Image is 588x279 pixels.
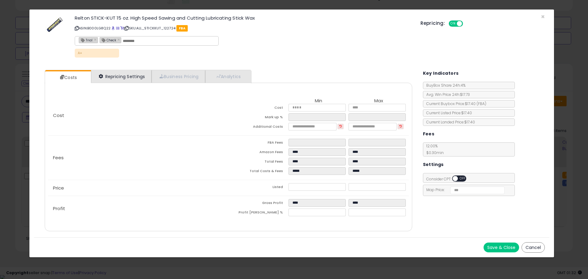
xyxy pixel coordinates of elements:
[420,21,445,26] h5: Repricing:
[48,186,228,190] p: Price
[228,113,288,123] td: Mark up %
[423,161,444,168] h5: Settings
[465,101,486,106] span: $17.40
[458,176,468,181] span: OFF
[45,16,64,34] img: 41fVD5Y76uL._SL60_.jpg
[228,104,288,113] td: Cost
[79,37,92,43] span: Trial
[228,123,288,132] td: Additional Costs
[75,49,119,58] p: A+
[94,37,98,42] a: ×
[484,243,519,252] button: Save & Close
[176,25,188,32] span: FBA
[423,150,444,155] span: $0.30 min
[116,26,119,31] a: All offer listings
[48,155,228,160] p: Fees
[228,209,288,218] td: Profit [PERSON_NAME] %
[423,187,505,192] span: Map Price:
[228,139,288,148] td: FBA Fees
[152,70,205,83] a: Business Pricing
[120,26,124,31] a: Your listing only
[423,92,470,97] span: Avg. Win Price 24h: $17.73
[48,113,228,118] p: Cost
[462,21,472,26] span: OFF
[111,26,115,31] a: BuyBox page
[423,83,466,88] span: BuyBox Share 24h: 4%
[423,143,444,155] span: 12.00 %
[91,70,152,83] a: Repricing Settings
[228,158,288,167] td: Total Fees
[423,70,459,77] h5: Key Indicators
[205,70,251,83] a: Analytics
[48,206,228,211] p: Profit
[541,12,545,21] span: ×
[423,101,486,106] span: Current Buybox Price:
[288,98,349,104] th: Min
[522,242,545,253] button: Cancel
[228,183,288,193] td: Listed
[477,101,486,106] span: ( FBA )
[228,148,288,158] td: Amazon Fees
[349,98,409,104] th: Max
[45,71,90,84] a: Costs
[75,23,411,33] p: ASIN: B000LG8Q22 | SKU: ALL_STICKKUT_122724
[228,167,288,177] td: Total Costs & Fees
[449,21,457,26] span: ON
[423,176,474,182] span: Consider CPT:
[228,199,288,209] td: Gross Profit
[75,16,411,20] h3: Relton STICK-KUT 15 oz. High Speed Sawing and Cutting Lubricating Stick Wax
[423,110,472,115] span: Current Listed Price: $17.40
[118,37,121,42] a: ×
[423,130,435,138] h5: Fees
[100,37,116,43] span: Check
[423,119,475,125] span: Current Landed Price: $17.40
